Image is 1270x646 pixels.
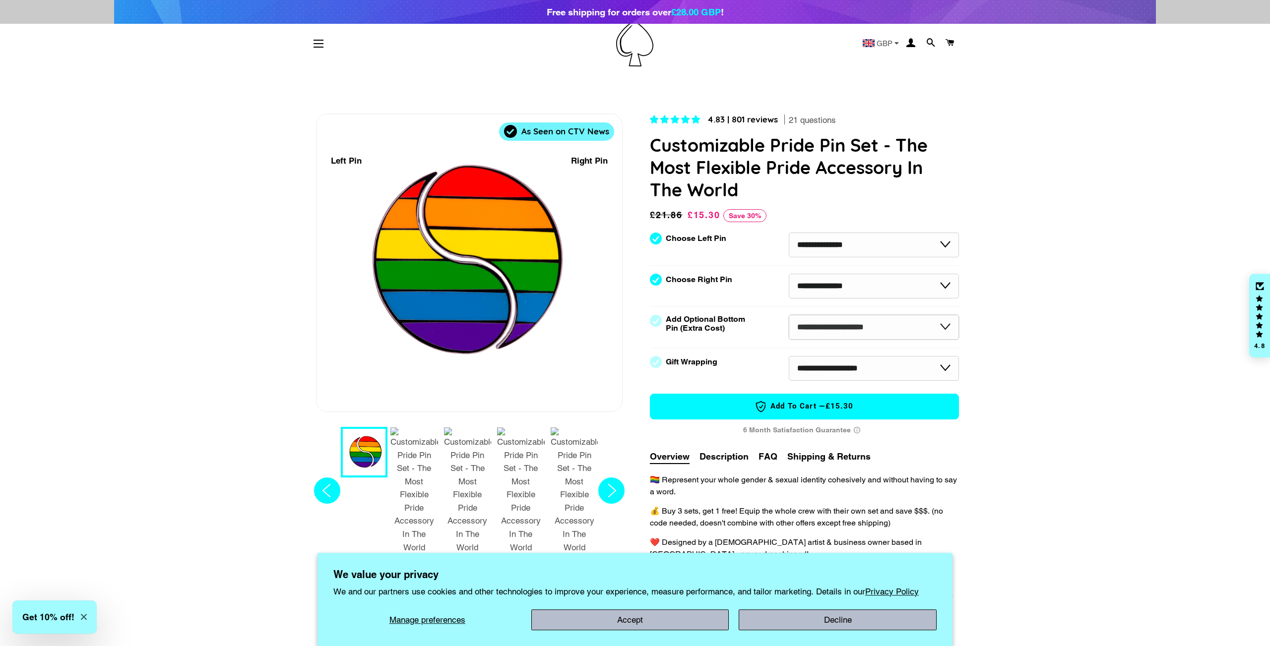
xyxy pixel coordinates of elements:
button: 4 / 7 [494,427,548,558]
button: 3 / 7 [441,427,495,558]
span: Add to Cart — [665,400,944,413]
span: £15.30 [688,210,720,220]
p: We and our partners use cookies and other technologies to improve your experience, measure perfor... [333,586,937,597]
div: 4.8 [1254,343,1266,349]
button: Overview [650,450,690,464]
img: Customizable Pride Pin Set - The Most Flexible Pride Accessory In The World [444,427,492,554]
img: Customizable Pride Pin Set - The Most Flexible Pride Accessory In The World [390,427,438,554]
label: Choose Left Pin [666,234,726,243]
button: Description [699,450,749,463]
img: Customizable Pride Pin Set - The Most Flexible Pride Accessory In The World [551,427,598,554]
button: FAQ [759,450,777,463]
div: 6 Month Satisfaction Guarantee [650,421,959,440]
button: Shipping & Returns [787,450,871,463]
span: £15.30 [825,401,854,411]
a: Privacy Policy [865,587,919,596]
p: 💰 Buy 3 sets, get 1 free! Equip the whole crew with their own set and save $$$. (no code needed, ... [650,505,959,529]
span: Save 30% [723,209,766,222]
span: 4.83 | 801 reviews [707,114,778,124]
button: 2 / 7 [387,427,441,558]
span: £21.86 [650,208,685,222]
span: Manage preferences [389,615,465,625]
h2: We value your privacy [333,569,937,581]
button: Manage preferences [333,609,521,630]
img: Customizable Pride Pin Set - The Most Flexible Pride Accessory In The World [497,427,545,554]
p: ❤️ Designed by a [DEMOGRAPHIC_DATA] artist & business owner based in [GEOGRAPHIC_DATA] - never dr... [650,536,959,560]
button: Decline [739,609,937,630]
div: 1 / 7 [317,114,622,411]
label: Add Optional Bottom Pin (Extra Cost) [666,315,749,333]
span: 4.83 stars [650,115,702,124]
div: Click to open Judge.me floating reviews tab [1249,274,1270,358]
label: Choose Right Pin [666,275,732,284]
p: 🏳️‍🌈 Represent your whole gender & sexual identity cohesively and without having to say a word. [650,474,959,498]
img: Pin-Ace [616,20,653,66]
button: Next slide [595,427,628,558]
button: 5 / 7 [548,427,601,558]
span: GBP [877,40,892,47]
button: Accept [531,609,729,630]
span: £28.00 GBP [671,6,721,17]
button: 1 / 7 [341,427,387,477]
div: Free shipping for orders over ! [547,5,724,19]
div: Right Pin [571,154,608,168]
label: Gift Wrapping [666,357,717,366]
button: Previous slide [311,427,343,558]
button: Add to Cart —£15.30 [650,394,959,419]
span: 21 questions [789,115,836,126]
h1: Customizable Pride Pin Set - The Most Flexible Pride Accessory In The World [650,134,959,201]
